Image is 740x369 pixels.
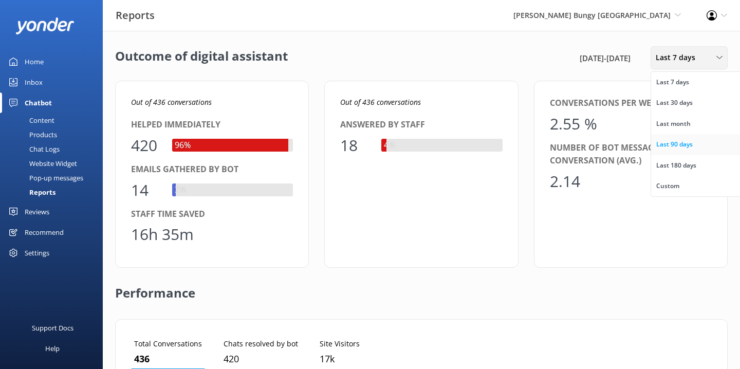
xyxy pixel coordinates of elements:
[224,338,298,349] p: Chats resolved by bot
[6,142,103,156] a: Chat Logs
[131,163,293,176] div: Emails gathered by bot
[6,171,103,185] a: Pop-up messages
[25,72,43,93] div: Inbox
[224,352,298,366] p: 420
[550,112,597,136] div: 2.55 %
[656,98,693,108] div: Last 30 days
[320,352,360,366] p: 17,115
[25,93,52,113] div: Chatbot
[32,318,73,338] div: Support Docs
[6,113,103,127] a: Content
[115,268,195,309] h2: Performance
[550,141,712,168] div: Number of bot messages per conversation (avg.)
[6,156,77,171] div: Website Widget
[320,338,360,349] p: Site Visitors
[656,77,689,87] div: Last 7 days
[340,133,371,158] div: 18
[6,142,60,156] div: Chat Logs
[25,222,64,243] div: Recommend
[45,338,60,359] div: Help
[6,171,83,185] div: Pop-up messages
[116,7,155,24] h3: Reports
[25,201,49,222] div: Reviews
[6,156,103,171] a: Website Widget
[340,97,421,107] i: Out of 436 conversations
[131,222,194,247] div: 16h 35m
[381,139,398,152] div: 4%
[172,139,193,152] div: 96%
[131,208,293,221] div: Staff time saved
[115,46,288,69] h2: Outcome of digital assistant
[15,17,75,34] img: yonder-white-logo.png
[25,51,44,72] div: Home
[550,97,712,110] div: Conversations per website visitor
[6,113,54,127] div: Content
[172,183,189,197] div: 3%
[656,181,679,191] div: Custom
[25,243,49,263] div: Settings
[131,118,293,132] div: Helped immediately
[550,169,581,194] div: 2.14
[656,119,691,129] div: Last month
[134,352,202,366] p: 436
[134,338,202,349] p: Total Conversations
[580,52,631,64] span: [DATE] - [DATE]
[513,10,671,20] span: [PERSON_NAME] Bungy [GEOGRAPHIC_DATA]
[6,127,57,142] div: Products
[6,185,103,199] a: Reports
[340,118,502,132] div: Answered by staff
[656,52,701,63] span: Last 7 days
[6,185,55,199] div: Reports
[131,97,212,107] i: Out of 436 conversations
[131,178,162,202] div: 14
[656,139,693,150] div: Last 90 days
[6,127,103,142] a: Products
[131,133,162,158] div: 420
[656,160,696,171] div: Last 180 days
